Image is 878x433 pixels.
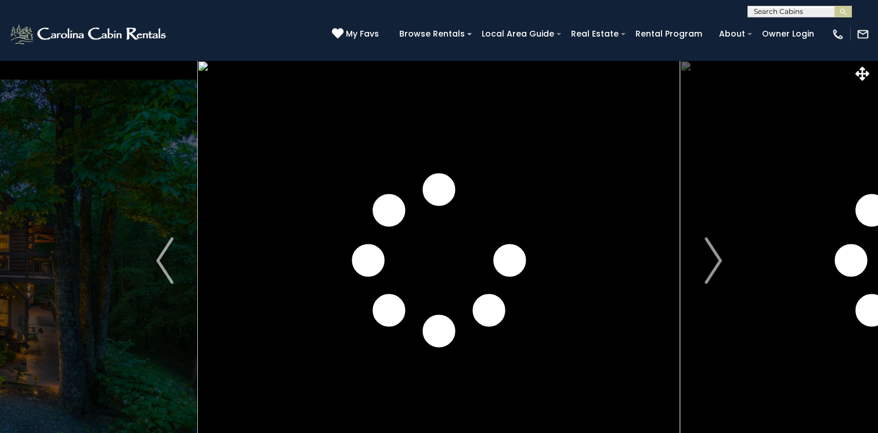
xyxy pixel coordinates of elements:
[630,25,708,43] a: Rental Program
[393,25,471,43] a: Browse Rentals
[346,28,379,40] span: My Favs
[476,25,560,43] a: Local Area Guide
[565,25,624,43] a: Real Estate
[857,28,869,41] img: mail-regular-white.png
[9,23,169,46] img: White-1-2.png
[713,25,751,43] a: About
[332,28,382,41] a: My Favs
[156,237,174,284] img: arrow
[832,28,844,41] img: phone-regular-white.png
[756,25,820,43] a: Owner Login
[704,237,722,284] img: arrow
